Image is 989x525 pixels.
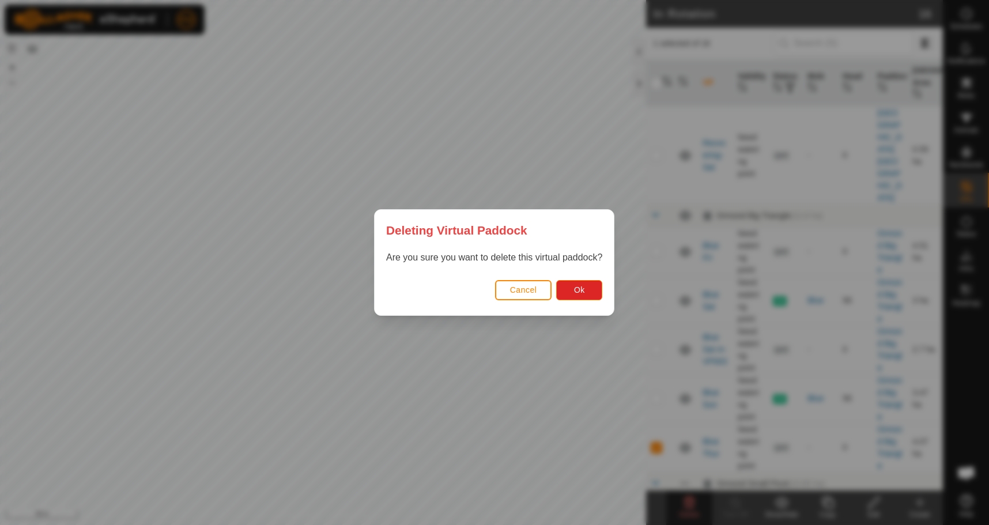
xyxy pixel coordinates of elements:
button: Cancel [495,280,552,300]
button: Ok [557,280,603,300]
span: Deleting Virtual Paddock [386,221,527,239]
span: Ok [574,285,585,294]
span: Cancel [510,285,537,294]
p: Are you sure you want to delete this virtual paddock? [386,251,602,265]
